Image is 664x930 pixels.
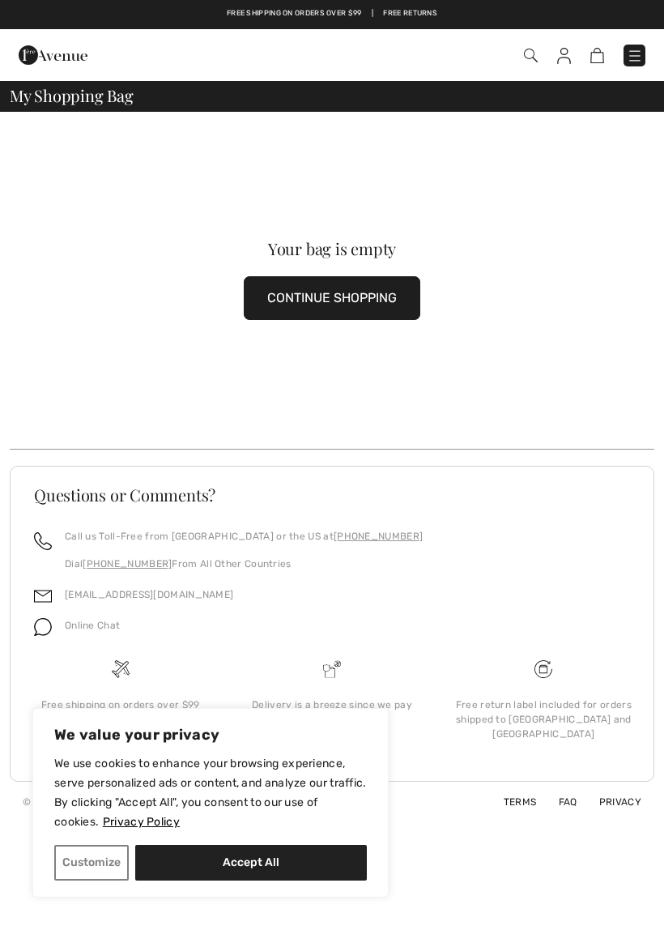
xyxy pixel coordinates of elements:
[227,8,362,19] a: Free shipping on orders over $99
[19,46,87,62] a: 1ère Avenue
[372,8,373,19] span: |
[135,845,367,881] button: Accept All
[323,660,341,678] img: Delivery is a breeze since we pay the duties!
[83,558,172,570] a: [PHONE_NUMBER]
[383,8,437,19] a: Free Returns
[244,276,420,320] button: CONTINUE SHOPPING
[557,48,571,64] img: My Info
[65,529,423,544] p: Call us Toll-Free from [GEOGRAPHIC_DATA] or the US at
[539,796,577,808] a: FAQ
[65,620,120,631] span: Online Chat
[580,796,641,808] a: Privacy
[19,39,87,71] img: 1ère Avenue
[34,532,52,550] img: call
[590,48,604,63] img: Shopping Bag
[334,531,423,542] a: [PHONE_NUMBER]
[34,587,52,605] img: email
[42,241,622,257] div: Your bag is empty
[28,697,213,712] div: Free shipping on orders over $99
[534,660,552,678] img: Free shipping on orders over $99
[484,796,537,808] a: Terms
[112,660,130,678] img: Free shipping on orders over $99
[524,49,538,62] img: Search
[65,589,233,600] a: [EMAIL_ADDRESS][DOMAIN_NAME]
[23,795,232,809] div: © [GEOGRAPHIC_DATA] All Rights Reserved
[54,845,129,881] button: Customize
[10,87,134,104] span: My Shopping Bag
[54,725,367,744] p: We value your privacy
[34,487,630,503] h3: Questions or Comments?
[451,697,636,741] div: Free return label included for orders shipped to [GEOGRAPHIC_DATA] and [GEOGRAPHIC_DATA]
[34,618,52,636] img: chat
[65,557,423,571] p: Dial From All Other Countries
[627,48,643,64] img: Menu
[239,697,424,727] div: Delivery is a breeze since we pay the duties!
[32,708,389,898] div: We value your privacy
[54,754,367,832] p: We use cookies to enhance your browsing experience, serve personalized ads or content, and analyz...
[102,814,181,830] a: Privacy Policy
